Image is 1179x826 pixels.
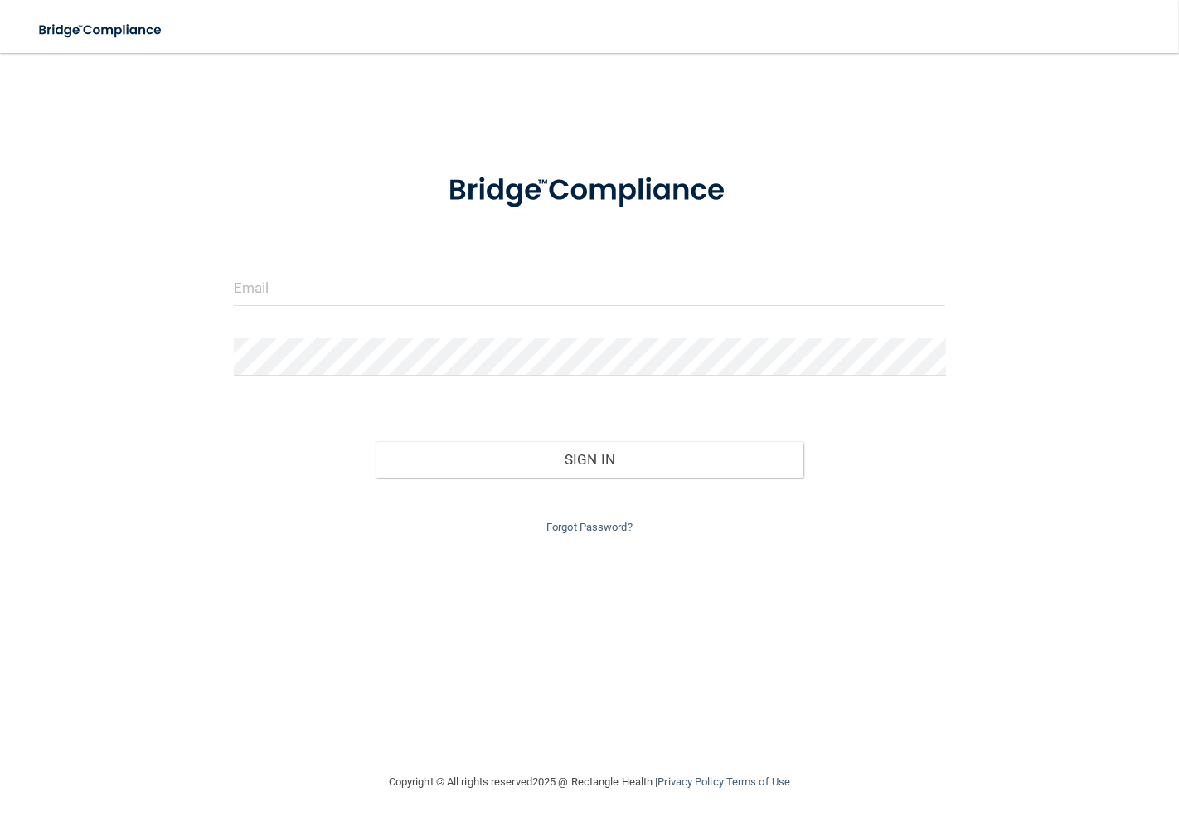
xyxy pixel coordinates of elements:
input: Email [234,269,946,306]
button: Sign In [376,441,803,478]
a: Terms of Use [726,775,790,788]
a: Privacy Policy [657,775,723,788]
img: bridge_compliance_login_screen.278c3ca4.svg [418,153,761,229]
a: Forgot Password? [546,521,633,533]
img: bridge_compliance_login_screen.278c3ca4.svg [25,13,177,47]
div: Copyright © All rights reserved 2025 @ Rectangle Health | | [287,756,892,809]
